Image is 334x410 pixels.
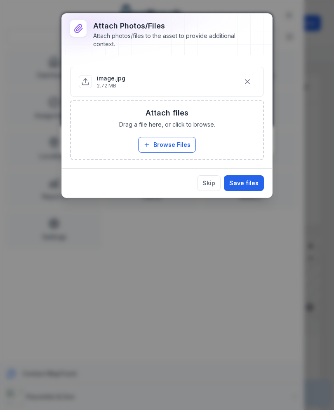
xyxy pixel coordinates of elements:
[224,175,264,191] button: Save files
[93,32,251,48] div: Attach photos/files to the asset to provide additional context.
[93,20,251,32] h3: Attach photos/files
[197,175,221,191] button: Skip
[138,137,196,153] button: Browse Files
[146,107,188,119] h3: Attach files
[119,120,215,129] span: Drag a file here, or click to browse.
[97,74,125,82] p: image.jpg
[97,82,125,89] p: 2.72 MB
